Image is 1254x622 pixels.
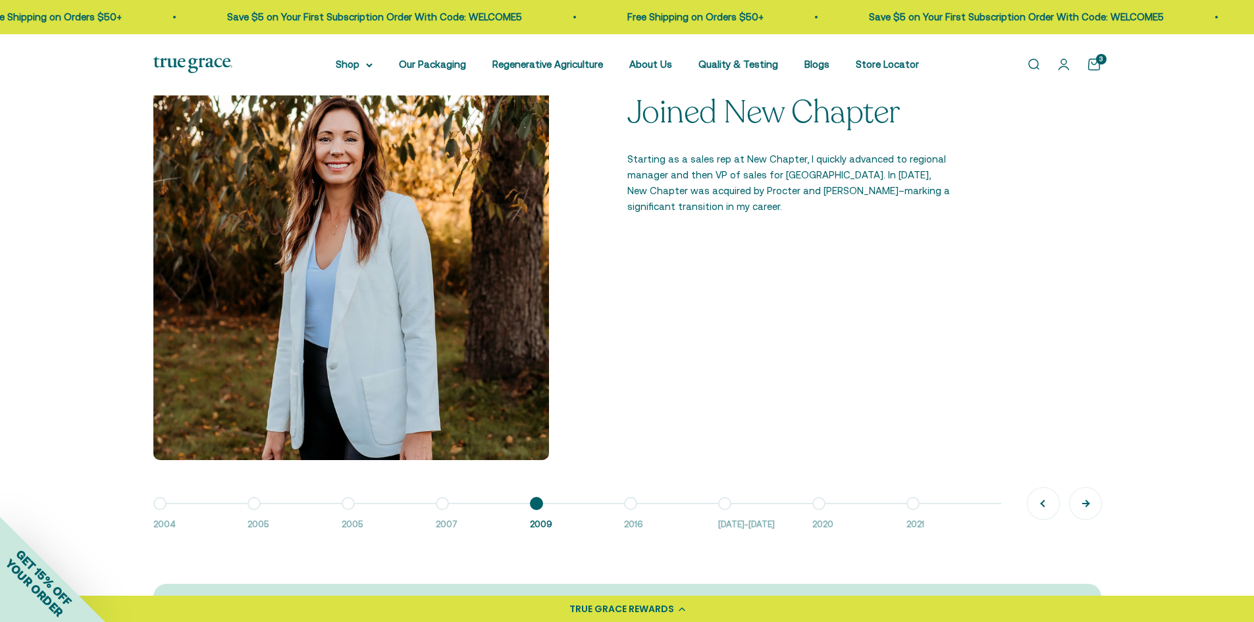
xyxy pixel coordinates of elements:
button: 2020 [812,504,906,532]
button: 2005 [342,504,436,532]
span: 2004 [153,518,234,532]
span: 2005 [248,518,328,532]
span: 2021 [906,518,987,532]
span: YOUR ORDER [3,556,66,619]
button: 2009 [530,504,624,532]
a: Free Shipping on Orders $50+ [615,11,752,22]
button: 2005 [248,504,342,532]
button: 2004 [153,504,248,532]
button: 2021 [906,504,1001,532]
p: Save $5 on Your First Subscription Order With Code: WELCOME5 [857,9,1152,25]
span: 2020 [812,518,893,532]
span: 2007 [436,518,517,532]
a: Quality & Testing [698,59,778,70]
p: Save $5 on Your First Subscription Order With Code: WELCOME5 [215,9,510,25]
span: [DATE]-[DATE] [718,518,799,532]
div: TRUE GRACE REWARDS [569,602,674,616]
span: 2016 [624,518,705,532]
span: 2009 [530,518,611,532]
a: Regenerative Agriculture [492,59,603,70]
button: 2007 [436,504,530,532]
a: Our Packaging [399,59,466,70]
summary: Shop [336,57,373,72]
p: Joined New Chapter [627,95,952,130]
button: [DATE]-[DATE] [718,504,812,532]
a: About Us [629,59,672,70]
p: Starting as a sales rep at New Chapter, I quickly advanced to regional manager and then VP of sal... [627,151,952,215]
a: Blogs [804,59,829,70]
span: 2005 [342,518,423,532]
cart-count: 3 [1096,54,1107,65]
a: Store Locator [856,59,919,70]
button: 2016 [624,504,718,532]
span: GET 15% OFF [13,547,74,608]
